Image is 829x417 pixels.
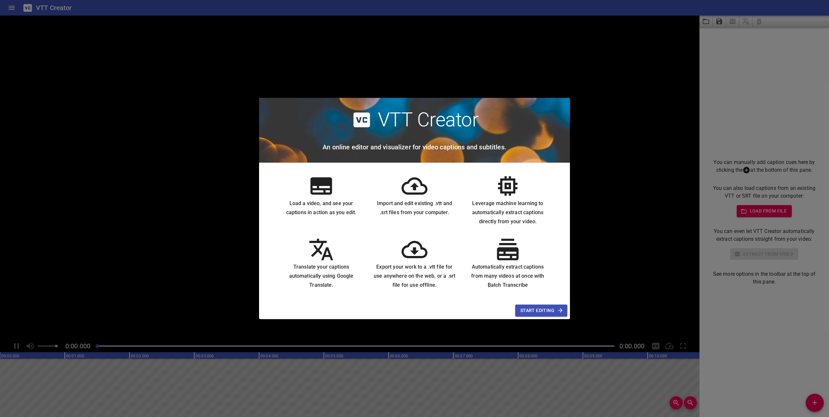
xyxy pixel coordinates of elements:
h6: Translate your captions automatically using Google Translate. [280,262,363,290]
button: Start Editing [515,305,567,317]
h6: Export your work to a .vtt file for use anywhere on the web, or a .srt file for use offline. [373,262,456,290]
h6: Load a video, and see your captions in action as you edit. [280,199,363,217]
span: Start Editing [520,307,562,315]
h6: Leverage machine learning to automatically extract captions directly from your video. [466,199,549,226]
h6: Automatically extract captions from many videos at once with Batch Transcribe [466,262,549,290]
h6: Import and edit existing .vtt and .srt files from your computer. [373,199,456,217]
h6: An online editor and visualizer for video captions and subtitles. [323,142,506,152]
h2: VTT Creator [378,108,479,132]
